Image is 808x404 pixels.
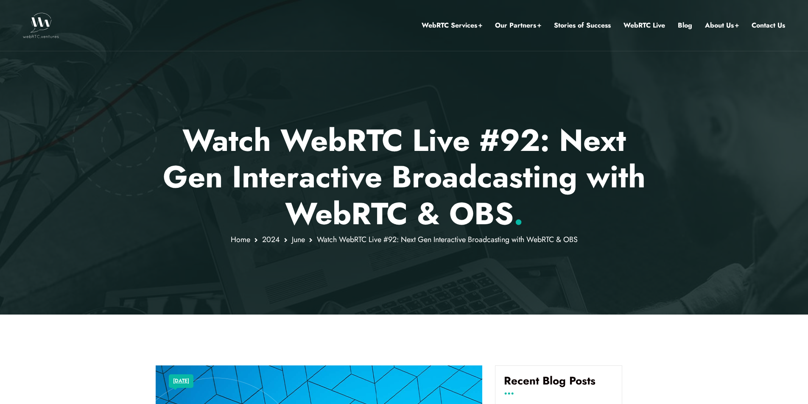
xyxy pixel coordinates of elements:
a: WebRTC Live [623,20,665,31]
a: Stories of Success [554,20,611,31]
h4: Recent Blog Posts [504,374,613,394]
span: Watch WebRTC Live #92: Next Gen Interactive Broadcasting with WebRTC & OBS [317,234,578,245]
a: [DATE] [173,376,189,387]
span: . [514,192,523,236]
p: Watch WebRTC Live #92: Next Gen Interactive Broadcasting with WebRTC & OBS [156,122,652,232]
a: Contact Us [752,20,785,31]
img: WebRTC.ventures [23,13,59,38]
a: About Us [705,20,739,31]
a: Our Partners [495,20,541,31]
a: 2024 [262,234,280,245]
a: Blog [678,20,692,31]
a: Home [231,234,250,245]
a: June [292,234,305,245]
a: WebRTC Services [422,20,482,31]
